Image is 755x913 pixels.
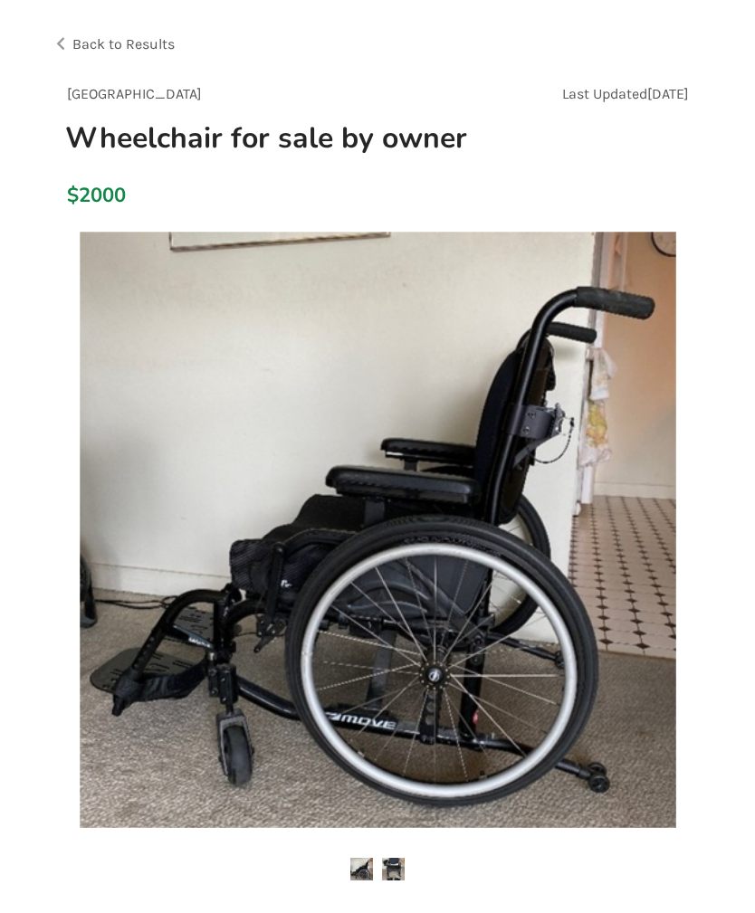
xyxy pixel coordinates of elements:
[67,183,79,208] div: $2000
[51,119,498,157] h1: Wheelchair for sale by owner
[350,858,373,880] img: wheelchair for sale by owner-wheelchair-mobility-vancouver-assistlist-listing
[382,858,405,880] img: wheelchair for sale by owner-wheelchair-mobility-vancouver-assistlist-listing
[647,85,689,102] span: [DATE]
[72,35,175,52] span: Back to Results
[562,85,647,102] span: Last Updated
[67,85,202,102] span: [GEOGRAPHIC_DATA]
